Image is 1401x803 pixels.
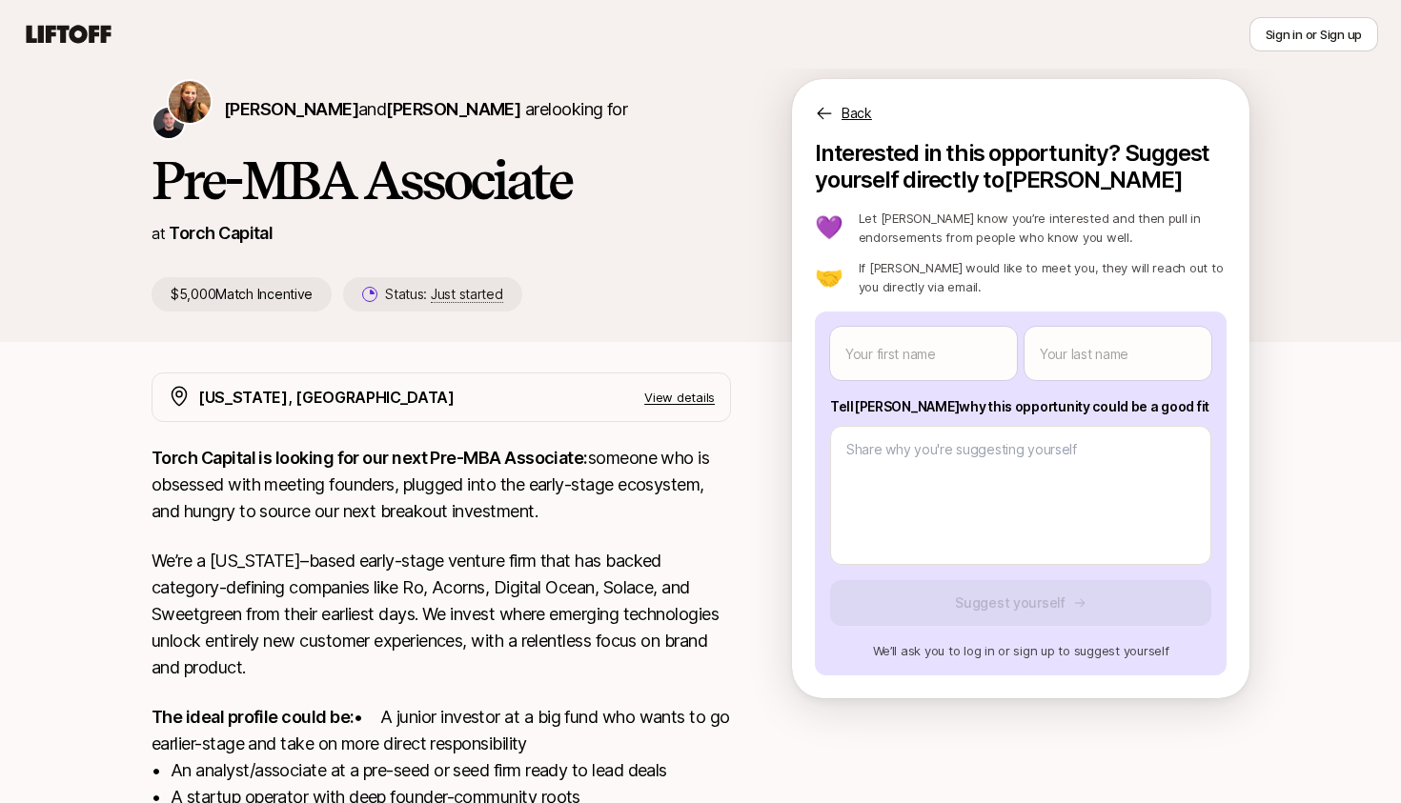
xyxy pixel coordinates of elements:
[815,140,1227,193] p: Interested in this opportunity? Suggest yourself directly to [PERSON_NAME]
[169,81,211,123] img: Katie Reiner
[385,283,502,306] p: Status:
[830,395,1211,418] p: Tell [PERSON_NAME] why this opportunity could be a good fit
[358,99,520,119] span: and
[224,96,627,123] p: are looking for
[842,102,872,125] p: Back
[859,209,1227,247] p: Let [PERSON_NAME] know you’re interested and then pull in endorsements from people who know you w...
[198,385,455,410] p: [US_STATE], [GEOGRAPHIC_DATA]
[152,548,731,681] p: We’re a [US_STATE]–based early-stage venture firm that has backed category-defining companies lik...
[859,258,1227,296] p: If [PERSON_NAME] would like to meet you, they will reach out to you directly via email.
[152,707,354,727] strong: The ideal profile could be:
[815,266,843,289] p: 🤝
[152,448,588,468] strong: Torch Capital is looking for our next Pre-MBA Associate:
[644,388,715,407] p: View details
[386,99,520,119] span: [PERSON_NAME]
[224,99,358,119] span: [PERSON_NAME]
[431,286,503,303] span: Just started
[1249,17,1378,51] button: Sign in or Sign up
[152,151,731,209] h1: Pre-MBA Associate
[169,223,273,243] a: Torch Capital
[152,445,731,525] p: someone who is obsessed with meeting founders, plugged into the early-stage ecosystem, and hungry...
[152,221,165,246] p: at
[152,277,332,311] p: $5,000 Match Incentive
[830,641,1211,660] p: We’ll ask you to log in or sign up to suggest yourself
[815,216,843,239] p: 💜
[153,108,184,138] img: Christopher Harper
